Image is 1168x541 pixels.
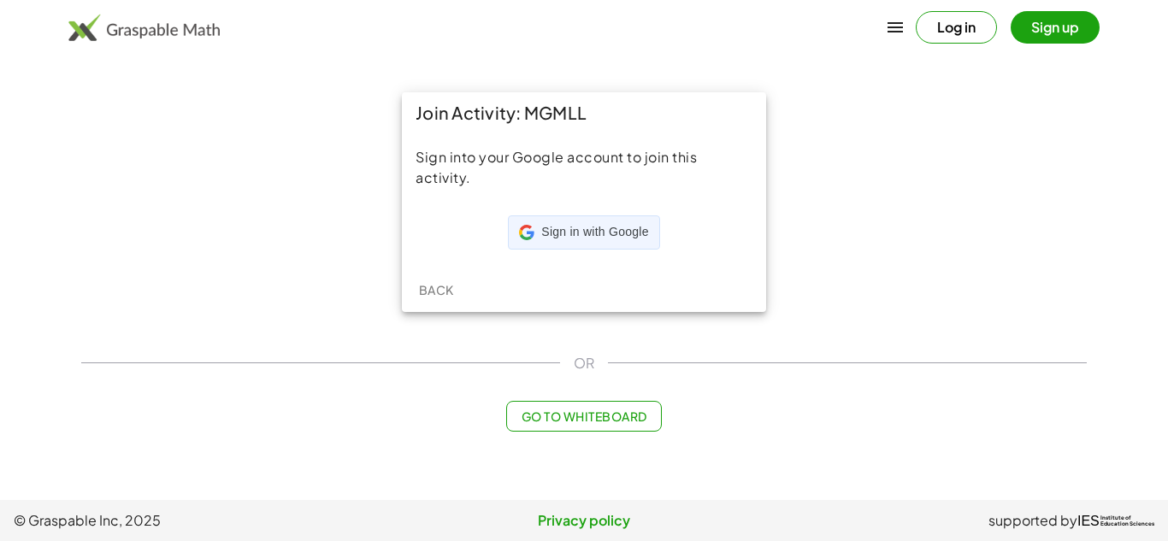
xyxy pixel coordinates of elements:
a: IESInstitute ofEducation Sciences [1077,510,1154,531]
button: Go to Whiteboard [506,401,661,432]
span: OR [574,353,594,373]
span: supported by [988,510,1077,531]
span: © Graspable Inc, 2025 [14,510,394,531]
span: Institute of Education Sciences [1100,515,1154,527]
span: Sign in with Google [541,224,648,241]
span: Go to Whiteboard [521,409,646,424]
div: Join Activity: MGMLL [402,92,766,133]
span: IES [1077,513,1100,529]
button: Sign up [1011,11,1100,44]
div: Sign into your Google account to join this activity. [416,147,752,188]
button: Log in [916,11,997,44]
button: Back [409,274,463,305]
div: Sign in with Google [508,215,659,250]
span: Back [418,282,453,297]
a: Privacy policy [394,510,775,531]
